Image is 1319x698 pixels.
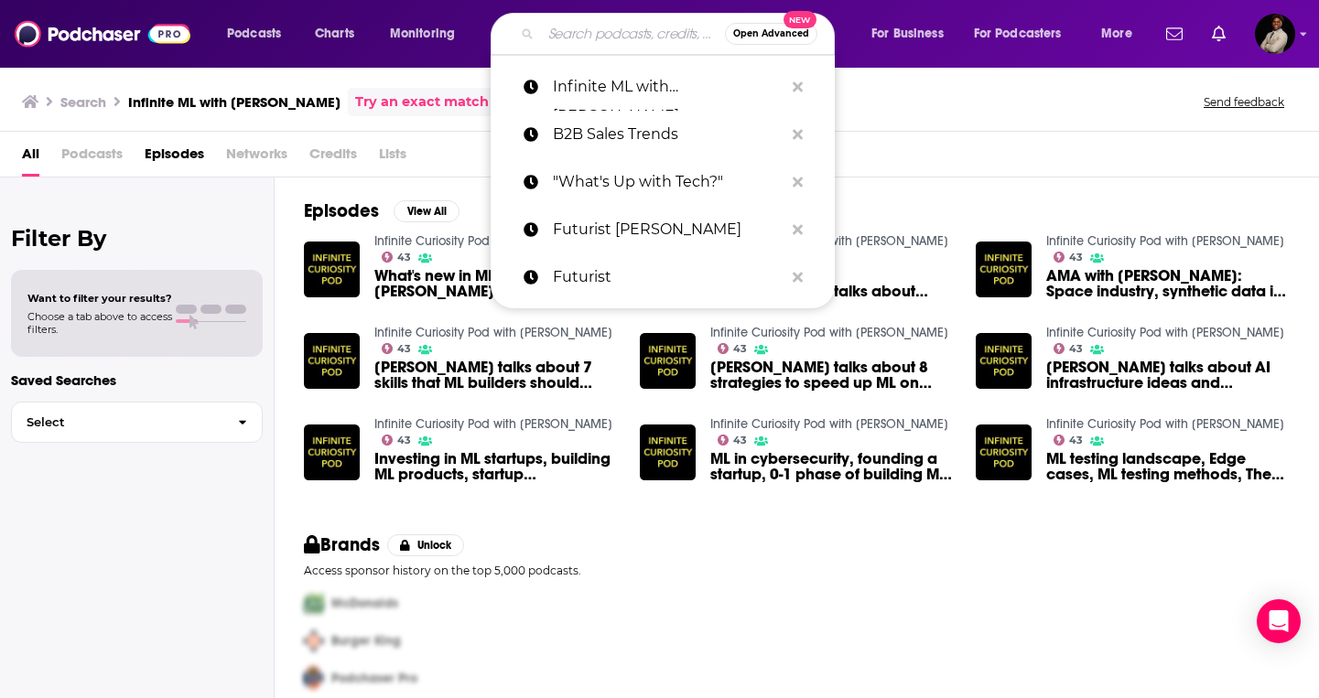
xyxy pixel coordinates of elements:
div: Search podcasts, credits, & more... [508,13,852,55]
button: open menu [962,19,1088,48]
h3: Infinite ML with [PERSON_NAME] [128,93,341,111]
span: 43 [733,345,747,353]
span: Investing in ML startups, building ML products, startup opportunities in ML | [PERSON_NAME] [PERS... [374,451,618,482]
span: McDonalds [331,596,398,611]
img: ML testing landscape, Edge cases, ML testing methods, The role of synthetic data | Svet Penkov, c... [976,424,1032,480]
img: First Pro Logo [297,585,331,622]
span: Select [12,416,223,428]
span: Networks [226,139,287,177]
a: 43 [718,435,748,446]
span: Burger King [331,633,401,649]
img: Investing in ML startups, building ML products, startup opportunities in ML | Leigh Marie Braswell [304,424,360,480]
h2: Filter By [11,225,263,252]
input: Search podcasts, credits, & more... [541,19,725,48]
button: Show profile menu [1255,14,1295,54]
a: Infinite ML with [PERSON_NAME] [491,63,835,111]
button: Send feedback [1198,94,1290,110]
a: ML in cybersecurity, founding a startup, 0-1 phase of building ML products | Howie Xu, VP of AI/M... [640,424,696,480]
a: Investing in ML startups, building ML products, startup opportunities in ML | Leigh Marie Braswell [374,451,618,482]
p: B2B Sales Trends [553,111,784,158]
h2: Brands [304,533,380,556]
a: 43 [1054,252,1084,263]
span: [PERSON_NAME] talks about 8 strategies to speed up ML on different hardware platforms [710,360,954,391]
button: Unlock [387,534,465,556]
span: 43 [397,345,411,353]
a: Infinite Curiosity Pod with Prateek Joshi [374,416,612,432]
a: Show notifications dropdown [1205,18,1233,49]
h3: Search [60,93,106,111]
a: Infinite Curiosity Pod with Prateek Joshi [710,416,948,432]
p: Infinite ML with Prateek Joshi [553,63,784,111]
a: 43 [382,252,412,263]
span: Logged in as Jeremiah_lineberger11 [1255,14,1295,54]
a: 43 [1054,343,1084,354]
span: Charts [315,21,354,47]
img: Second Pro Logo [297,622,331,660]
span: Want to filter your results? [27,292,172,305]
span: [PERSON_NAME] talks about AI infrastructure ideas and categories [1046,360,1290,391]
img: What's new in ML: Prateek Joshi talks about generative AI, enzyme that can break down plastic qui... [304,242,360,297]
button: open menu [859,19,967,48]
img: User Profile [1255,14,1295,54]
img: Prateek talks about AI infrastructure ideas and categories [976,333,1032,389]
a: 43 [382,343,412,354]
span: Lists [379,139,406,177]
div: Open Intercom Messenger [1257,599,1301,643]
span: 43 [733,436,747,445]
a: AMA with Prateek Joshi: Space industry, synthetic data in machine learning, foundation models, AI... [1046,268,1290,299]
span: ML testing landscape, Edge cases, ML testing methods, The role of synthetic data | [PERSON_NAME],... [1046,451,1290,482]
a: Infinite Curiosity Pod with Prateek Joshi [1046,416,1284,432]
span: 43 [397,436,411,445]
span: Open Advanced [733,29,809,38]
a: Prateek talks about 8 strategies to speed up ML on different hardware platforms [710,360,954,391]
p: Access sponsor history on the top 5,000 podcasts. [304,564,1290,577]
a: Prateek talks about AI infrastructure ideas and categories [1046,360,1290,391]
a: ML testing landscape, Edge cases, ML testing methods, The role of synthetic data | Svet Penkov, c... [1046,451,1290,482]
span: For Business [871,21,944,47]
p: "What's Up with Tech?" [553,158,784,206]
a: Show notifications dropdown [1159,18,1190,49]
span: More [1101,21,1132,47]
p: Futurist ian khan [553,206,784,253]
a: B2B Sales Trends [491,111,835,158]
img: Podchaser - Follow, Share and Rate Podcasts [15,16,190,51]
img: Prateek talks about 8 strategies to speed up ML on different hardware platforms [640,333,696,389]
a: Infinite Curiosity Pod with Prateek Joshi [374,325,612,340]
button: View All [394,200,459,222]
span: What's new in ML: [PERSON_NAME] talks about generative AI, enzyme that can break down plastic qui... [374,268,618,299]
span: [PERSON_NAME] talks about 7 skills that ML builders should develop [374,360,618,391]
a: What's new in ML: Prateek Joshi talks about generative AI, enzyme that can break down plastic qui... [374,268,618,299]
span: For Podcasters [974,21,1062,47]
a: Infinite Curiosity Pod with Prateek Joshi [1046,325,1284,340]
span: Podcasts [227,21,281,47]
button: Select [11,402,263,443]
p: Saved Searches [11,371,263,389]
span: Monitoring [390,21,455,47]
button: open menu [214,19,305,48]
a: Episodes [145,139,204,177]
span: New [784,11,816,28]
a: 43 [382,435,412,446]
img: AMA with Prateek Joshi: Space industry, synthetic data in machine learning, foundation models, AI... [976,242,1032,297]
button: Open AdvancedNew [725,23,817,45]
a: Prateek talks about 7 skills that ML builders should develop [374,360,618,391]
span: 43 [1069,436,1083,445]
a: Futurist [PERSON_NAME] [491,206,835,253]
img: Prateek talks about 7 skills that ML builders should develop [304,333,360,389]
span: 43 [1069,345,1083,353]
span: Podcasts [61,139,123,177]
span: Choose a tab above to access filters. [27,310,172,336]
button: open menu [1088,19,1155,48]
a: Try an exact match [355,91,489,113]
a: Futurist [491,253,835,301]
button: open menu [377,19,479,48]
span: 43 [397,253,411,262]
a: "What's Up with Tech?" [491,158,835,206]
